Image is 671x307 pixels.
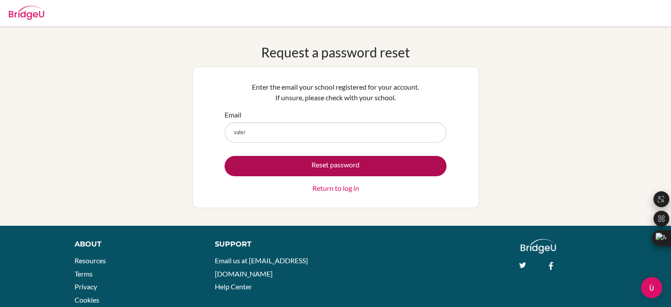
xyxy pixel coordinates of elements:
[75,256,106,265] a: Resources
[215,282,252,291] a: Help Center
[225,82,446,103] p: Enter the email your school registered for your account. If unsure, please check with your school.
[521,239,556,254] img: logo_white@2x-f4f0deed5e89b7ecb1c2cc34c3e3d731f90f0f143d5ea2071677605dd97b5244.png
[75,269,93,278] a: Terms
[215,256,308,278] a: Email us at [EMAIL_ADDRESS][DOMAIN_NAME]
[75,282,97,291] a: Privacy
[9,6,44,20] img: Bridge-U
[75,296,99,304] a: Cookies
[641,277,662,298] div: Open Intercom Messenger
[75,239,195,250] div: About
[215,239,326,250] div: Support
[225,156,446,176] button: Reset password
[225,110,241,120] label: Email
[261,44,410,60] h1: Request a password reset
[312,183,359,193] a: Return to log in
